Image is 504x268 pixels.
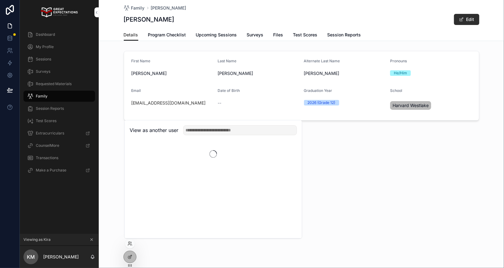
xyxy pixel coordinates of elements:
span: My Profile [36,44,54,49]
span: Pronouns [390,59,407,63]
span: Details [124,32,138,38]
span: Surveys [36,69,50,74]
span: First Name [131,59,151,63]
span: Program Checklist [148,32,186,38]
span: Transactions [36,155,58,160]
a: Sessions [23,54,95,65]
span: Dashboard [36,32,55,37]
span: KM [27,253,35,261]
button: Edit [454,14,479,25]
a: CounselMore [23,140,95,151]
span: Viewing as Kira [23,237,51,242]
span: Make a Purchase [36,168,66,173]
span: Date of Birth [218,88,240,93]
a: Family [23,91,95,102]
span: Email [131,88,141,93]
span: Test Scores [293,32,318,38]
p: [PERSON_NAME] [43,254,79,260]
div: 2026 (Grade 12) [308,100,335,105]
a: Program Checklist [148,29,186,42]
span: CounselMore [36,143,59,148]
a: Family [124,5,145,11]
span: Harvard Westlake [393,102,429,109]
span: Sessions [36,57,51,62]
a: Test Scores [293,29,318,42]
a: Make a Purchase [23,165,95,176]
a: Test Scores [23,115,95,126]
a: Surveys [23,66,95,77]
img: App logo [41,7,77,17]
a: Upcoming Sessions [196,29,237,42]
a: My Profile [23,41,95,52]
a: Dashboard [23,29,95,40]
div: scrollable content [20,25,99,184]
span: Files [273,32,283,38]
span: [PERSON_NAME] [131,70,213,76]
span: Extracurriculars [36,131,64,136]
span: -- [218,100,221,106]
span: Family [36,94,48,99]
span: Graduation Year [304,88,332,93]
span: Requested Materials [36,81,72,86]
span: [PERSON_NAME] [218,70,299,76]
span: [PERSON_NAME] [304,70,385,76]
a: Session Reports [327,29,361,42]
span: Family [131,5,145,11]
h1: [PERSON_NAME] [124,15,174,24]
span: Alternate Last Name [304,59,340,63]
span: Test Scores [36,118,56,123]
a: Details [124,29,138,41]
a: Files [273,29,283,42]
span: Upcoming Sessions [196,32,237,38]
a: Transactions [23,152,95,163]
span: Session Reports [327,32,361,38]
h2: View as another user [130,126,178,134]
a: Requested Materials [23,78,95,89]
a: [EMAIL_ADDRESS][DOMAIN_NAME] [131,100,206,106]
span: Last Name [218,59,236,63]
span: Surveys [247,32,264,38]
a: Extracurriculars [23,128,95,139]
a: Surveys [247,29,264,42]
a: Session Reports [23,103,95,114]
a: [PERSON_NAME] [151,5,186,11]
span: Session Reports [36,106,64,111]
div: He/Him [394,70,407,76]
span: School [390,88,402,93]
